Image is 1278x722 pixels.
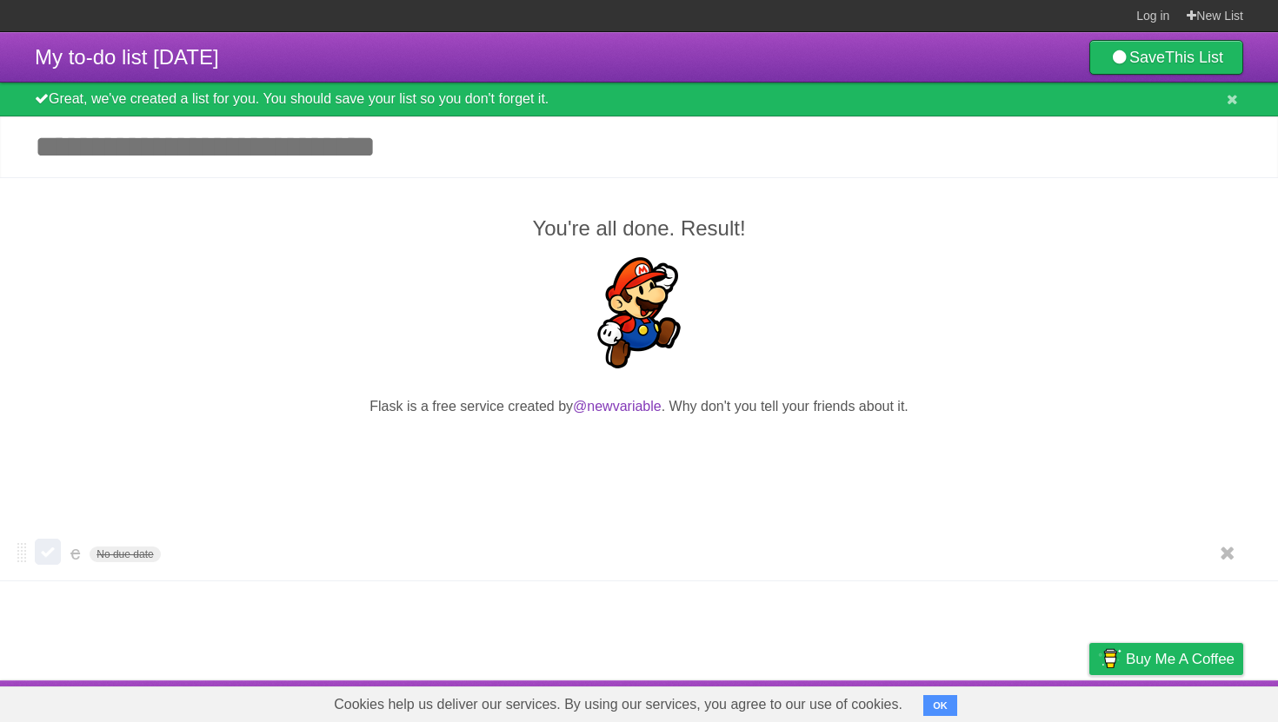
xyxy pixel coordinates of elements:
a: Privacy [1067,685,1112,718]
span: Cookies help us deliver our services. By using our services, you agree to our use of cookies. [316,687,920,722]
a: Developers [915,685,986,718]
span: No due date [90,546,160,562]
p: Flask is a free service created by . Why don't you tell your friends about it. [35,396,1243,417]
img: Super Mario [583,257,695,368]
button: OK [923,695,957,716]
img: Buy me a coffee [1098,644,1122,673]
iframe: X Post Button [608,439,671,463]
a: Buy me a coffee [1089,643,1243,675]
a: Suggest a feature [1134,685,1243,718]
a: @newvariable [573,399,662,414]
a: Terms [1008,685,1046,718]
h2: You're all done. Result! [35,213,1243,244]
label: Done [35,539,61,565]
a: SaveThis List [1089,40,1243,75]
a: About [858,685,895,718]
span: Buy me a coffee [1126,644,1235,674]
span: c [70,542,84,564]
b: This List [1165,49,1223,66]
span: My to-do list [DATE] [35,45,219,69]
